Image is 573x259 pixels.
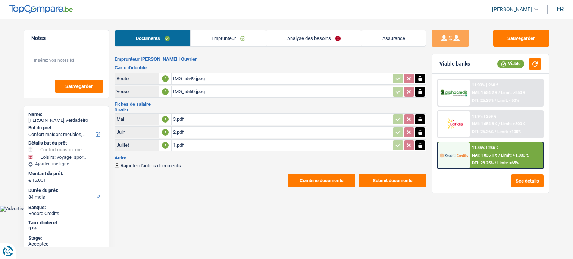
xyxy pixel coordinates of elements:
div: Viable banks [439,61,470,67]
label: Durée du prêt: [28,187,103,193]
div: Taux d'intérêt: [28,220,104,226]
div: 11.45% | 256 € [472,145,498,150]
div: 11.99% | 260 € [472,83,498,88]
label: But du prêt: [28,125,103,131]
div: Accepted [28,241,104,247]
div: Stage: [28,235,104,241]
div: IMG_5550.jpeg [173,86,390,97]
div: 1.pdf [173,140,390,151]
a: Assurance [361,30,426,46]
div: A [162,129,169,136]
div: [PERSON_NAME] Verdadeiro [28,117,104,123]
span: Limit: >1.033 € [501,153,529,158]
img: TopCompare Logo [9,5,73,14]
h3: Carte d'identité [115,65,426,70]
button: See details [511,174,544,187]
h3: Autre [115,155,426,160]
div: Recto [116,76,157,81]
div: A [162,116,169,123]
span: / [498,90,500,95]
div: A [162,88,169,95]
button: Rajouter d'autres documents [115,163,181,168]
div: Détails but du prêt [28,140,104,146]
img: AlphaCredit [440,89,467,97]
span: NAI: 1 654,8 € [472,121,497,126]
h5: Notes [31,35,101,41]
span: Limit: >850 € [501,90,525,95]
div: Name: [28,111,104,117]
label: Montant du prêt: [28,171,103,177]
h3: Fiches de salaire [115,102,426,107]
div: Viable [497,60,524,68]
span: DTI: 25.26% [472,129,494,134]
a: [PERSON_NAME] [486,3,538,16]
span: / [498,153,500,158]
button: Sauvegarder [493,30,549,47]
div: Banque: [28,205,104,211]
div: A [162,142,169,149]
div: 3.pdf [173,114,390,125]
div: Juillet [116,142,157,148]
h2: Emprunteur [PERSON_NAME] | Ouvrier [115,56,426,62]
span: / [495,98,496,103]
div: 9.95 [28,226,104,232]
div: 2.pdf [173,127,390,138]
span: Limit: <100% [497,129,521,134]
span: NAI: 1 835,1 € [472,153,497,158]
button: Submit documents [359,174,426,187]
span: / [495,161,496,165]
span: DTI: 23.25% [472,161,494,165]
div: 11.9% | 259 € [472,114,496,119]
div: Mai [116,116,157,122]
button: Sauvegarder [55,80,103,93]
div: Verso [116,89,157,94]
div: fr [557,6,564,13]
a: Emprunteur [191,30,266,46]
a: Analyse des besoins [266,30,361,46]
a: Documents [115,30,190,46]
div: IMG_5549.jpeg [173,73,390,84]
span: / [498,121,500,126]
div: Juin [116,129,157,135]
div: Record Credits [28,211,104,217]
img: Cofidis [440,117,467,131]
span: NAI: 1 654,2 € [472,90,497,95]
div: Ajouter une ligne [28,161,104,167]
h2: Ouvrier [115,108,426,112]
span: Limit: <50% [497,98,519,103]
span: Rajouter d'autres documents [120,163,181,168]
span: / [495,129,496,134]
span: Limit: <65% [497,161,519,165]
button: Combine documents [288,174,355,187]
span: Sauvegarder [65,84,93,89]
div: A [162,75,169,82]
span: [PERSON_NAME] [492,6,532,13]
span: Limit: >800 € [501,121,525,126]
span: DTI: 25.28% [472,98,494,103]
img: Record Credits [440,148,467,162]
span: € [28,177,31,183]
